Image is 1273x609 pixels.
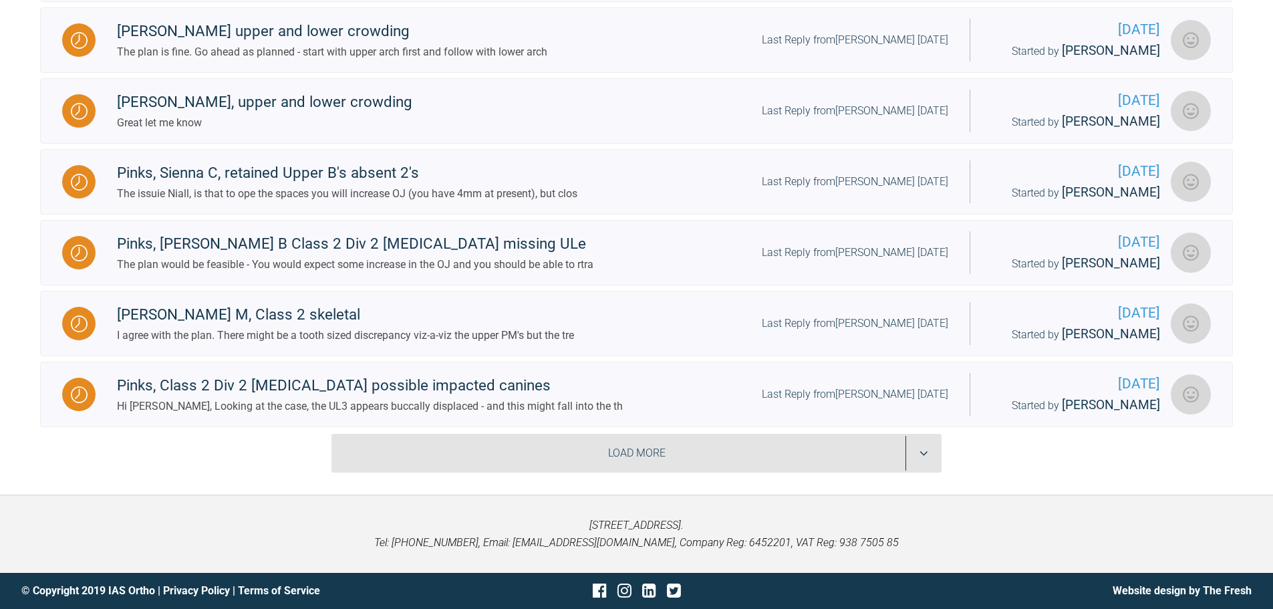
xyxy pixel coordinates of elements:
span: [PERSON_NAME] [1062,185,1160,200]
div: [PERSON_NAME] M, Class 2 skeletal [117,303,574,327]
img: Niall Conaty [1171,162,1211,202]
img: Niall Conaty [1171,91,1211,131]
img: Niall Conaty [1171,233,1211,273]
span: [PERSON_NAME] [1062,255,1160,271]
a: Website design by The Fresh [1113,584,1252,597]
a: Waiting[PERSON_NAME] M, Class 2 skeletalI agree with the plan. There might be a tooth sized discr... [40,291,1233,356]
div: © Copyright 2019 IAS Ortho | | [21,582,432,600]
div: Started by [992,41,1160,62]
div: Last Reply from [PERSON_NAME] [DATE] [762,173,948,191]
span: [DATE] [992,160,1160,182]
img: Niall Conaty [1171,303,1211,344]
a: Waiting[PERSON_NAME], upper and lower crowdingGreat let me knowLast Reply from[PERSON_NAME] [DATE... [40,78,1233,144]
a: Terms of Service [238,584,320,597]
div: Last Reply from [PERSON_NAME] [DATE] [762,31,948,49]
img: Niall Conaty [1171,20,1211,60]
a: Waiting[PERSON_NAME] upper and lower crowdingThe plan is fine. Go ahead as planned - start with u... [40,7,1233,73]
span: [DATE] [992,373,1160,395]
div: Pinks, Class 2 Div 2 [MEDICAL_DATA] possible impacted canines [117,374,623,398]
div: The plan is fine. Go ahead as planned - start with upper arch first and follow with lower arch [117,43,547,61]
div: I agree with the plan. There might be a tooth sized discrepancy viz-a-viz the upper PM's but the tre [117,327,574,344]
div: Started by [992,112,1160,132]
div: Last Reply from [PERSON_NAME] [DATE] [762,102,948,120]
img: Waiting [71,32,88,49]
span: [PERSON_NAME] [1062,397,1160,412]
div: Pinks, [PERSON_NAME] B Class 2 Div 2 [MEDICAL_DATA] missing ULe [117,232,593,256]
span: [PERSON_NAME] [1062,326,1160,342]
div: Great let me know [117,114,412,132]
div: Started by [992,324,1160,345]
span: [DATE] [992,19,1160,41]
img: Waiting [71,386,88,403]
div: The issuie Niall, is that to ope the spaces you will increase OJ (you have 4mm at present), but clos [117,185,577,203]
div: Last Reply from [PERSON_NAME] [DATE] [762,386,948,403]
div: The plan would be feasible - You would expect some increase in the OJ and you should be able to rtra [117,256,593,273]
a: WaitingPinks, Class 2 Div 2 [MEDICAL_DATA] possible impacted caninesHi [PERSON_NAME], Looking at ... [40,362,1233,427]
div: Started by [992,395,1160,416]
img: Waiting [71,245,88,261]
span: [DATE] [992,90,1160,112]
span: [DATE] [992,231,1160,253]
div: Started by [992,182,1160,203]
div: [PERSON_NAME] upper and lower crowding [117,19,547,43]
span: [PERSON_NAME] [1062,114,1160,129]
img: Niall Conaty [1171,374,1211,414]
a: Privacy Policy [163,584,230,597]
p: [STREET_ADDRESS]. Tel: [PHONE_NUMBER], Email: [EMAIL_ADDRESS][DOMAIN_NAME], Company Reg: 6452201,... [21,517,1252,551]
img: Waiting [71,316,88,332]
div: Pinks, Sienna C, retained Upper B's absent 2's [117,161,577,185]
div: Last Reply from [PERSON_NAME] [DATE] [762,315,948,332]
a: WaitingPinks, Sienna C, retained Upper B's absent 2'sThe issuie Niall, is that to ope the spaces ... [40,149,1233,215]
div: Last Reply from [PERSON_NAME] [DATE] [762,244,948,261]
img: Waiting [71,174,88,191]
div: Load More [331,434,942,473]
div: [PERSON_NAME], upper and lower crowding [117,90,412,114]
span: [PERSON_NAME] [1062,43,1160,58]
span: [DATE] [992,302,1160,324]
div: Hi [PERSON_NAME], Looking at the case, the UL3 appears buccally displaced - and this might fall i... [117,398,623,415]
div: Started by [992,253,1160,274]
img: Waiting [71,103,88,120]
a: WaitingPinks, [PERSON_NAME] B Class 2 Div 2 [MEDICAL_DATA] missing ULeThe plan would be feasible ... [40,220,1233,285]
